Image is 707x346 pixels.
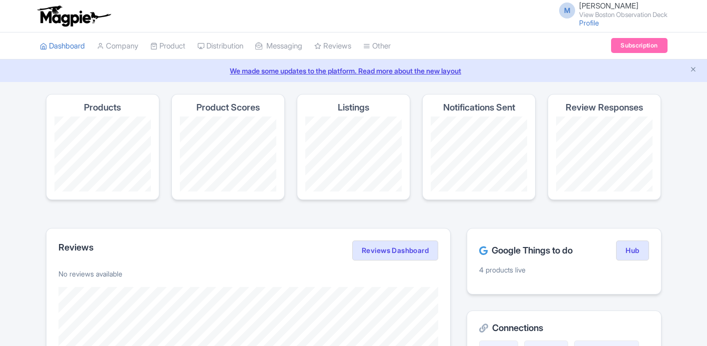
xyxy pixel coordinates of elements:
span: [PERSON_NAME] [579,1,639,10]
a: We made some updates to the platform. Read more about the new layout [6,65,701,76]
span: M [559,2,575,18]
p: No reviews available [58,268,439,279]
a: Hub [616,240,649,260]
h4: Product Scores [196,102,260,112]
h2: Reviews [58,242,93,252]
h4: Notifications Sent [443,102,515,112]
a: Distribution [197,32,243,60]
a: Other [363,32,391,60]
p: 4 products live [479,264,649,275]
button: Close announcement [690,64,697,76]
h4: Listings [338,102,369,112]
a: Reviews Dashboard [352,240,438,260]
a: M [PERSON_NAME] View Boston Observation Deck [553,2,668,18]
h2: Connections [479,323,649,333]
small: View Boston Observation Deck [579,11,668,18]
img: logo-ab69f6fb50320c5b225c76a69d11143b.png [35,5,112,27]
a: Dashboard [40,32,85,60]
a: Reviews [314,32,351,60]
a: Subscription [611,38,667,53]
a: Product [150,32,185,60]
h2: Google Things to do [479,245,573,255]
a: Company [97,32,138,60]
a: Messaging [255,32,302,60]
a: Profile [579,18,599,27]
h4: Products [84,102,121,112]
h4: Review Responses [566,102,643,112]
